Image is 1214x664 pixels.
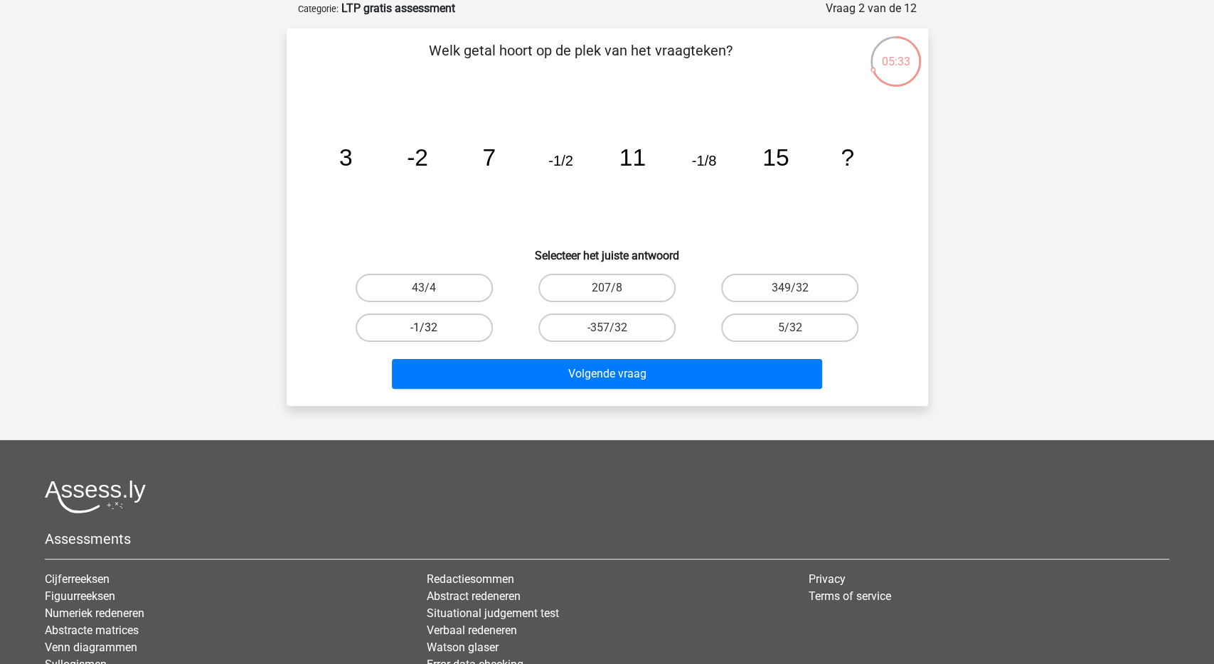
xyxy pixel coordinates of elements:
[548,153,573,168] tspan: -1/2
[721,274,858,302] label: 349/32
[356,314,493,342] label: -1/32
[309,237,905,262] h6: Selecteer het juiste antwoord
[407,144,428,171] tspan: -2
[482,144,496,171] tspan: 7
[721,314,858,342] label: 5/32
[45,589,115,603] a: Figuurreeksen
[809,572,846,586] a: Privacy
[45,606,144,620] a: Numeriek redeneren
[841,144,854,171] tspan: ?
[869,35,922,70] div: 05:33
[427,623,517,637] a: Verbaal redeneren
[339,144,352,171] tspan: 3
[427,572,514,586] a: Redactiesommen
[538,274,676,302] label: 207/8
[356,274,493,302] label: 43/4
[392,359,822,389] button: Volgende vraag
[45,480,146,513] img: Assessly logo
[427,589,521,603] a: Abstract redeneren
[45,623,139,637] a: Abstracte matrices
[762,144,789,171] tspan: 15
[691,153,716,168] tspan: -1/8
[45,530,1169,547] h5: Assessments
[298,4,339,14] small: Categorie:
[45,641,137,654] a: Venn diagrammen
[427,641,499,654] a: Watson glaser
[619,144,645,171] tspan: 11
[538,314,676,342] label: -357/32
[809,589,891,603] a: Terms of service
[45,572,110,586] a: Cijferreeksen
[309,40,852,82] p: Welk getal hoort op de plek van het vraagteken?
[341,1,455,15] strong: LTP gratis assessment
[427,606,559,620] a: Situational judgement test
